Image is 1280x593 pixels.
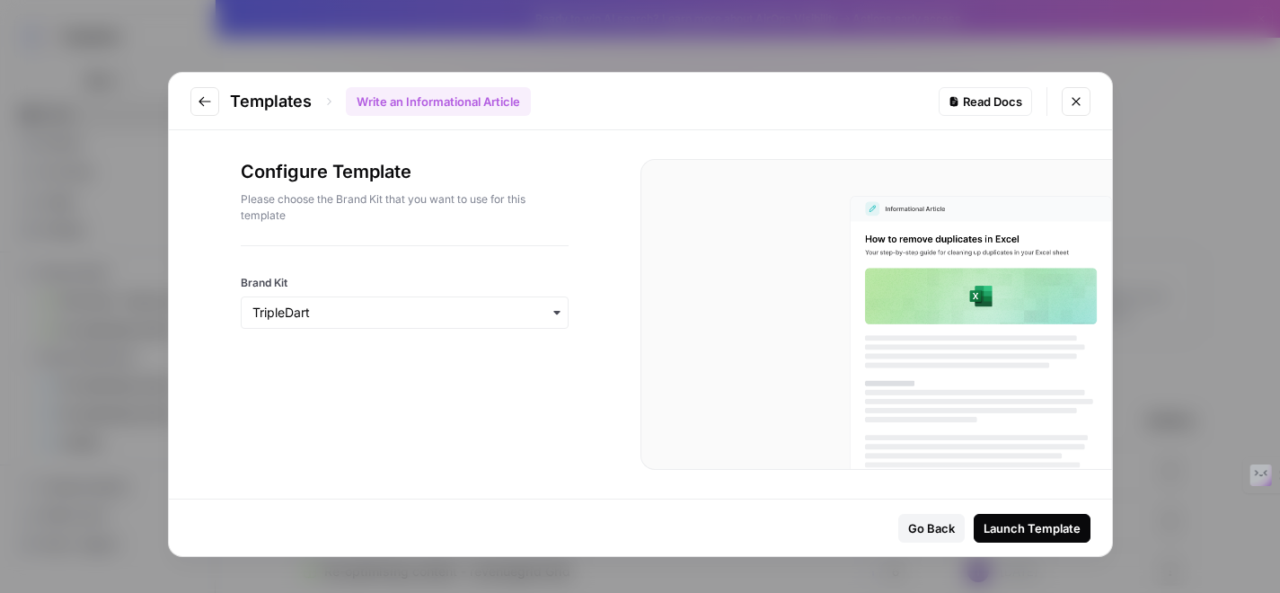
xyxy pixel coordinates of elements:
div: Launch Template [984,519,1081,537]
div: Write an Informational Article [346,87,531,116]
a: Read Docs [939,87,1032,116]
div: Configure Template [241,159,569,245]
button: Go to previous step [190,87,219,116]
div: Read Docs [949,93,1022,111]
div: Go Back [908,519,955,537]
button: Go Back [898,514,965,543]
p: Please choose the Brand Kit that you want to use for this template [241,191,569,224]
div: Templates [230,87,531,116]
button: Launch Template [974,514,1090,543]
input: TripleDart [252,304,557,322]
button: Close modal [1062,87,1090,116]
label: Brand Kit [241,275,569,291]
